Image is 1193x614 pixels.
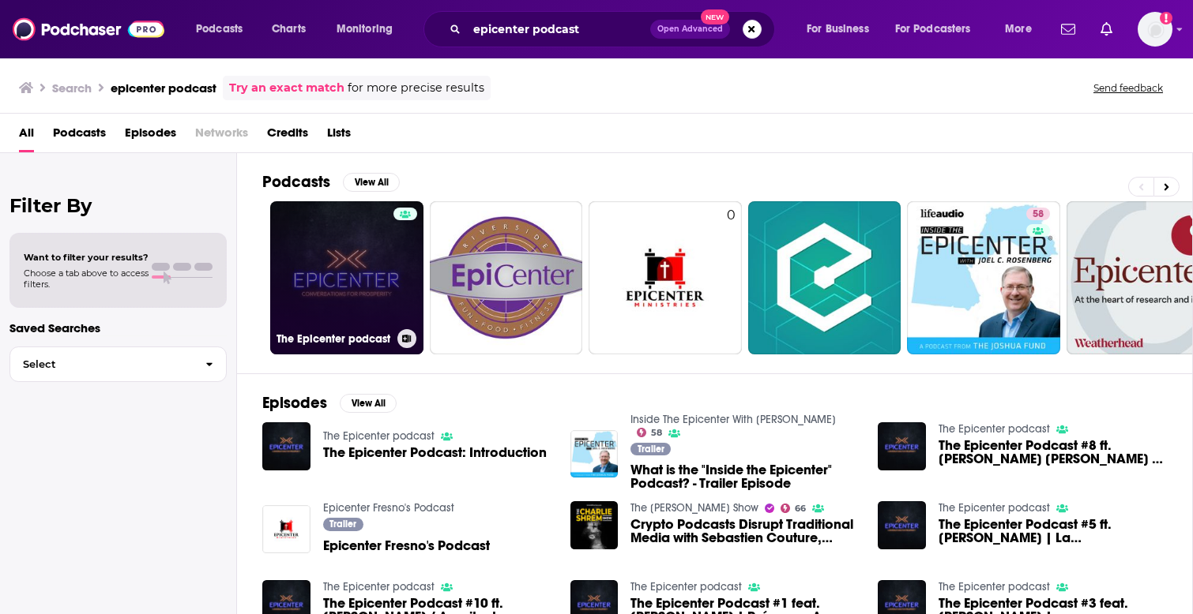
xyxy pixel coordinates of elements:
[111,80,216,95] h3: epicenter podcast
[348,79,484,97] span: for more precise results
[262,172,400,192] a: PodcastsView All
[895,18,971,40] span: For Podcasters
[272,18,306,40] span: Charts
[878,501,926,549] img: The Epicenter Podcast #5 ft. Maribel Lieberman | La dulce historia detrás de Mariebelle
[939,580,1050,593] a: The Epicenter podcast
[630,580,742,593] a: The Epicenter podcast
[1055,16,1082,43] a: Show notifications dropdown
[630,413,836,426] a: Inside The Epicenter With Joel Rosenberg
[1138,12,1172,47] span: Logged in as melrosepr
[19,120,34,152] a: All
[1094,16,1119,43] a: Show notifications dropdown
[781,504,806,513] a: 66
[1026,208,1050,220] a: 58
[24,252,149,263] span: Want to filter your results?
[570,430,619,478] img: What is the "Inside the Epicenter" Podcast? - Trailer Episode
[262,422,310,470] img: The Epicenter Podcast: Introduction
[939,518,1167,545] a: The Epicenter Podcast #5 ft. Maribel Lieberman | La dulce historia detrás de Mariebelle
[262,17,315,42] a: Charts
[939,518,1167,545] span: The Epicenter Podcast #5 ft. [PERSON_NAME] | La [PERSON_NAME] historia detrás de [PERSON_NAME]
[438,11,790,47] div: Search podcasts, credits, & more...
[262,172,330,192] h2: Podcasts
[262,393,397,413] a: EpisodesView All
[323,446,547,459] a: The Epicenter Podcast: Introduction
[1160,12,1172,24] svg: Add a profile image
[939,439,1167,466] a: The Epicenter Podcast #8 ft. Ott Vatter | Innovating digital governance
[1138,12,1172,47] button: Show profile menu
[323,501,454,515] a: Epicenter Fresno's Podcast
[323,429,435,443] a: The Epicenter podcast
[195,120,248,152] span: Networks
[262,393,327,413] h2: Episodes
[630,518,859,545] a: Crypto Podcasts Disrupt Traditional Media with Sebastien Couture, Founder of Epicenter Podcast
[727,208,736,348] div: 0
[630,463,859,490] a: What is the "Inside the Epicenter" Podcast? - Trailer Episode
[589,201,742,354] a: 0
[650,20,730,39] button: Open AdvancedNew
[229,79,344,97] a: Try an exact match
[467,17,650,42] input: Search podcasts, credits, & more...
[270,201,423,354] a: The Epicenter podcast
[185,17,263,42] button: open menu
[701,9,729,24] span: New
[323,539,490,552] a: Epicenter Fresno's Podcast
[125,120,176,152] a: Episodes
[323,580,435,593] a: The Epicenter podcast
[878,422,926,470] img: The Epicenter Podcast #8 ft. Ott Vatter | Innovating digital governance
[795,505,806,512] span: 66
[1033,207,1044,223] span: 58
[651,429,662,436] span: 58
[340,394,397,413] button: View All
[1138,12,1172,47] img: User Profile
[1089,81,1168,95] button: Send feedback
[9,194,227,217] h2: Filter By
[13,14,164,44] img: Podchaser - Follow, Share and Rate Podcasts
[277,332,391,346] h3: The Epicenter podcast
[570,501,619,549] img: Crypto Podcasts Disrupt Traditional Media with Sebastien Couture, Founder of Epicenter Podcast
[637,428,662,437] a: 58
[9,320,227,335] p: Saved Searches
[939,422,1050,436] a: The Epicenter podcast
[939,501,1050,515] a: The Epicenter podcast
[939,439,1167,466] span: The Epicenter Podcast #8 ft. [PERSON_NAME] [PERSON_NAME] | Innovating digital governance
[337,18,393,40] span: Monitoring
[262,505,310,553] img: Epicenter Fresno's Podcast
[327,120,351,152] a: Lists
[638,444,664,454] span: Trailer
[343,173,400,192] button: View All
[885,17,994,42] button: open menu
[1005,18,1032,40] span: More
[52,80,92,95] h3: Search
[10,359,193,369] span: Select
[329,519,356,529] span: Trailer
[657,25,723,33] span: Open Advanced
[24,268,149,290] span: Choose a tab above to access filters.
[994,17,1052,42] button: open menu
[630,501,758,515] a: The Charlie Shrem Show
[807,18,869,40] span: For Business
[796,17,889,42] button: open menu
[196,18,243,40] span: Podcasts
[907,201,1060,354] a: 58
[267,120,308,152] a: Credits
[9,346,227,382] button: Select
[53,120,106,152] a: Podcasts
[326,17,413,42] button: open menu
